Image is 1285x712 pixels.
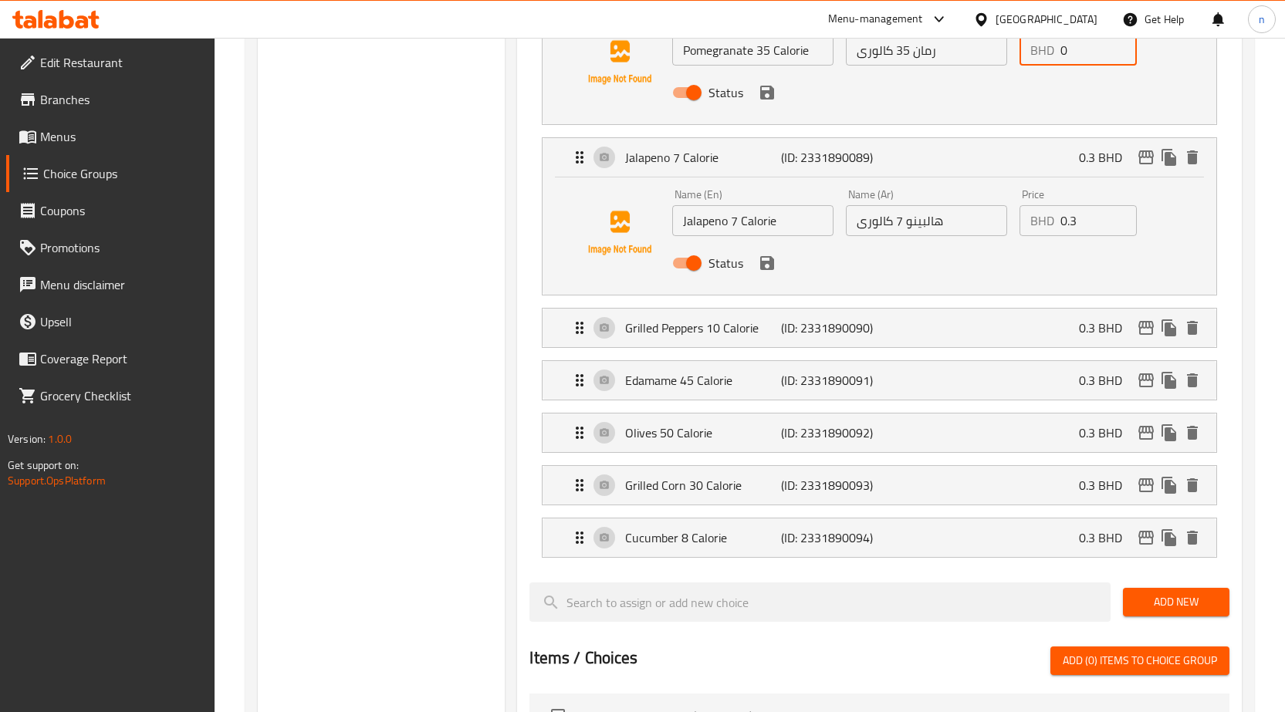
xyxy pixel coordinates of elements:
span: Version: [8,429,46,449]
li: ExpandJalapeno 7 CalorieName (En)Name (Ar)PriceBHDStatussave [529,131,1229,302]
input: Enter name Ar [846,205,1007,236]
p: BHD [1030,41,1054,59]
img: Jalapeno 7 Calorie [570,184,669,282]
a: Choice Groups [6,155,215,192]
a: Edit Restaurant [6,44,215,81]
div: Expand [543,518,1216,557]
span: Branches [40,90,202,109]
span: Coverage Report [40,349,202,368]
button: duplicate [1158,146,1181,169]
p: Grilled Corn 30 Calorie [625,476,781,494]
p: (ID: 2331890089) [781,148,885,167]
span: Upsell [40,312,202,331]
a: Branches [6,81,215,118]
p: 0.3 BHD [1079,476,1135,494]
li: Expand [529,511,1229,564]
button: Add New [1123,588,1229,616]
input: Enter name Ar [846,35,1007,66]
button: save [756,251,779,275]
div: Expand [543,361,1216,400]
button: edit [1135,526,1158,549]
p: BHD [1030,211,1054,230]
p: (ID: 2331890091) [781,371,885,390]
span: Status [708,254,743,272]
p: Grilled Peppers 10 Calorie [625,319,781,337]
input: Please enter price [1060,35,1137,66]
span: Menus [40,127,202,146]
a: Menus [6,118,215,155]
h2: Items / Choices [529,646,637,670]
span: Grocery Checklist [40,386,202,405]
span: Choice Groups [43,164,202,183]
button: save [756,81,779,104]
li: Expand [529,459,1229,511]
a: Promotions [6,229,215,266]
button: edit [1135,316,1158,339]
li: Expand [529,302,1229,354]
li: Expand [529,407,1229,459]
input: Enter name En [672,205,834,236]
a: Coverage Report [6,340,215,377]
p: 0.3 BHD [1079,423,1135,442]
button: duplicate [1158,474,1181,497]
div: Expand [543,466,1216,504]
button: duplicate [1158,316,1181,339]
p: 0.3 BHD [1079,319,1135,337]
p: Jalapeno 7 Calorie [625,148,781,167]
p: (ID: 2331890094) [781,528,885,547]
input: search [529,582,1111,622]
span: Menu disclaimer [40,275,202,294]
button: delete [1181,421,1204,444]
img: Pomegranate 35 Calorie [570,13,669,112]
button: duplicate [1158,421,1181,444]
button: delete [1181,146,1204,169]
button: edit [1135,146,1158,169]
div: Expand [543,413,1216,452]
div: Menu-management [828,10,923,29]
p: (ID: 2331890092) [781,423,885,442]
button: delete [1181,369,1204,392]
div: Expand [543,138,1216,177]
p: Cucumber 8 Calorie [625,528,781,547]
span: Status [708,83,743,102]
div: Expand [543,309,1216,347]
p: Olives 50 Calorie [625,423,781,442]
p: 0.3 BHD [1079,148,1135,167]
button: delete [1181,316,1204,339]
div: [GEOGRAPHIC_DATA] [996,11,1097,28]
button: duplicate [1158,526,1181,549]
a: Menu disclaimer [6,266,215,303]
span: Add (0) items to choice group [1063,651,1217,670]
span: Coupons [40,201,202,220]
input: Please enter price [1060,205,1137,236]
p: 0.3 BHD [1079,528,1135,547]
button: duplicate [1158,369,1181,392]
button: Add (0) items to choice group [1050,646,1229,675]
li: Expand [529,354,1229,407]
span: n [1259,11,1265,28]
span: Get support on: [8,455,79,475]
span: Edit Restaurant [40,53,202,72]
button: delete [1181,474,1204,497]
span: Promotions [40,238,202,257]
p: (ID: 2331890093) [781,476,885,494]
button: delete [1181,526,1204,549]
p: (ID: 2331890090) [781,319,885,337]
a: Support.OpsPlatform [8,471,106,491]
button: edit [1135,421,1158,444]
input: Enter name En [672,35,834,66]
button: edit [1135,369,1158,392]
span: 1.0.0 [48,429,72,449]
a: Coupons [6,192,215,229]
p: 0.3 BHD [1079,371,1135,390]
a: Upsell [6,303,215,340]
button: edit [1135,474,1158,497]
p: Edamame 45 Calorie [625,371,781,390]
a: Grocery Checklist [6,377,215,414]
span: Add New [1135,592,1217,612]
